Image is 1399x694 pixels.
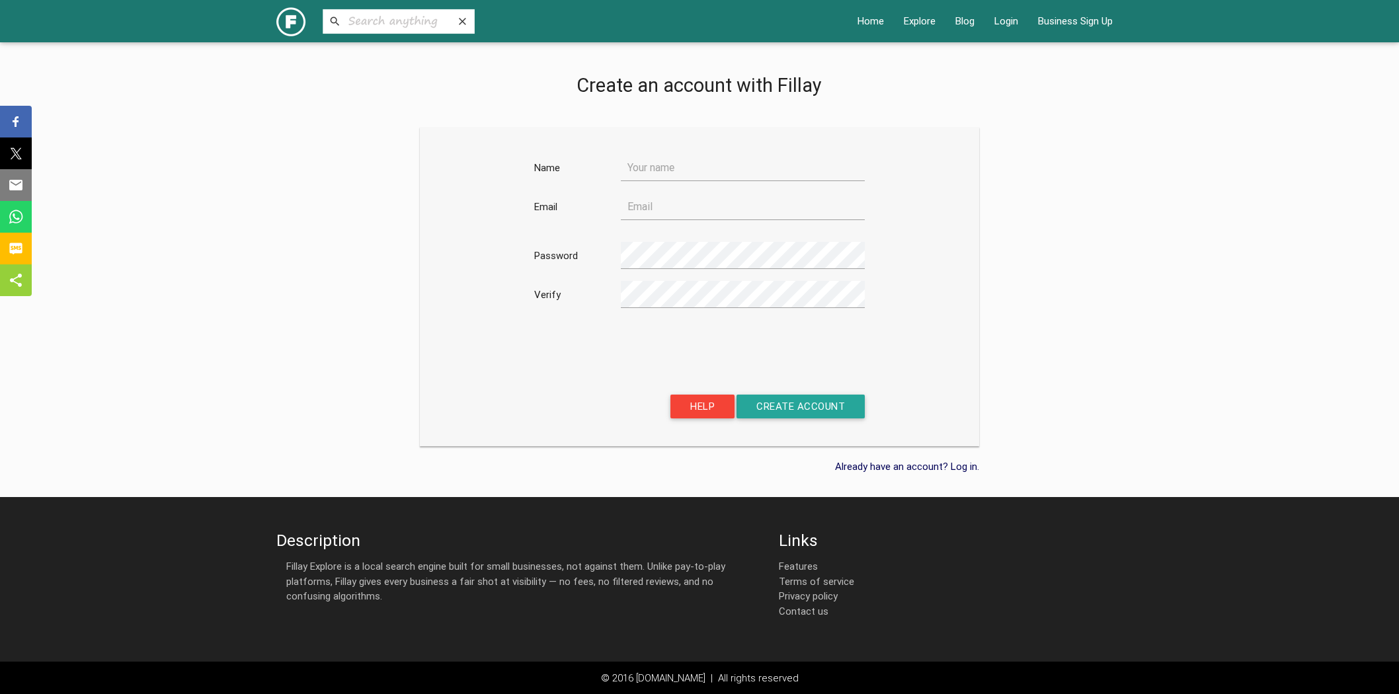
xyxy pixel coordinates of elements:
p: Fillay Explore is a local search engine built for small businesses, not against them. Unlike pay-... [276,559,764,604]
div: Password [534,242,606,264]
a: Help [670,395,735,418]
a: Contact us [779,605,828,617]
h5: Links [779,531,979,549]
h5: Description [276,531,764,549]
input: Email [621,193,865,220]
div: Email [534,193,606,215]
a: Already have an account? Log in. [835,459,979,475]
iframe: reCAPTCHA [665,323,866,375]
div: Name [534,154,606,176]
a: Terms of service [779,575,854,588]
p: Create an account with Fillay [420,71,979,100]
button: Create account [737,395,865,418]
img: 6d77f320e1b12044285835bafdf5ed41-logo_with_search_desktop.png [276,1,475,42]
input: Your name [621,154,865,181]
div: Verify [534,281,606,303]
a: Privacy policy [779,590,838,602]
a: Features [779,560,818,572]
